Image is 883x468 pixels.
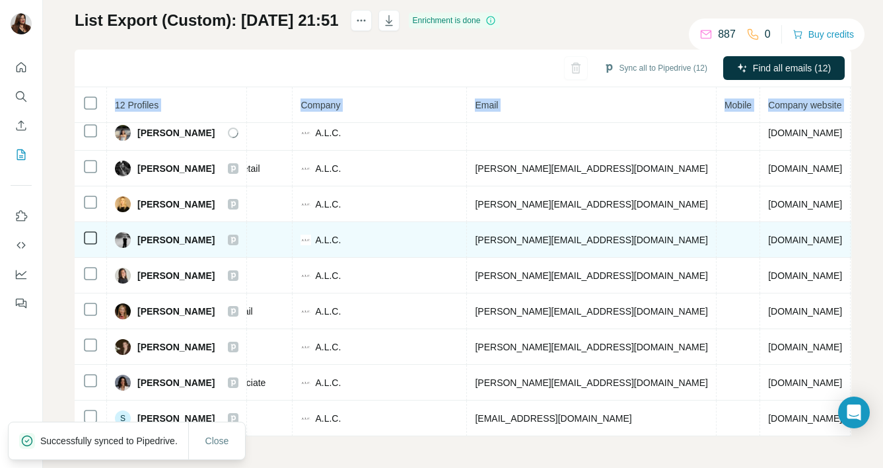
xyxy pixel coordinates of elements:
span: [PERSON_NAME] [137,233,215,247]
span: Company [300,100,340,110]
div: S [115,410,131,426]
span: [PERSON_NAME][EMAIL_ADDRESS][DOMAIN_NAME] [475,270,707,281]
button: Search [11,85,32,108]
div: Open Intercom Messenger [838,397,870,428]
p: 887 [718,26,736,42]
span: A.L.C. [315,198,341,211]
p: 0 [765,26,771,42]
img: company-logo [300,413,311,424]
button: Dashboard [11,262,32,286]
button: Feedback [11,292,32,315]
img: Avatar [115,339,131,355]
button: Sync all to Pipedrive (12) [594,58,717,78]
span: A.L.C. [315,340,341,354]
span: A.L.C. [315,162,341,175]
span: [PERSON_NAME][EMAIL_ADDRESS][DOMAIN_NAME] [475,235,707,245]
img: company-logo [300,270,311,281]
span: [DOMAIN_NAME] [768,306,842,317]
img: Avatar [115,125,131,141]
span: [PERSON_NAME][EMAIL_ADDRESS][DOMAIN_NAME] [475,306,707,317]
span: Find all emails (12) [753,61,831,75]
span: [DOMAIN_NAME] [768,163,842,174]
span: Email [475,100,498,110]
img: company-logo [300,306,311,317]
span: 12 Profiles [115,100,159,110]
button: Quick start [11,56,32,79]
span: [PERSON_NAME][EMAIL_ADDRESS][DOMAIN_NAME] [475,377,707,388]
button: Close [196,429,238,453]
span: [DOMAIN_NAME] [768,270,842,281]
span: [PERSON_NAME] [137,340,215,354]
span: [PERSON_NAME] [137,162,215,175]
span: [PERSON_NAME] [137,376,215,389]
span: [PERSON_NAME] [137,305,215,318]
span: [PERSON_NAME] [137,269,215,282]
button: Buy credits [793,25,854,44]
span: [PERSON_NAME] [137,198,215,211]
span: [PERSON_NAME][EMAIL_ADDRESS][DOMAIN_NAME] [475,342,707,352]
span: A.L.C. [315,412,341,425]
img: Avatar [115,196,131,212]
img: Avatar [115,232,131,248]
img: company-logo [300,163,311,174]
span: A.L.C. [315,269,341,282]
span: A.L.C. [315,376,341,389]
span: [DOMAIN_NAME] [768,413,842,424]
img: Avatar [115,268,131,284]
span: Company website [768,100,841,110]
span: Mobile [724,100,752,110]
p: Successfully synced to Pipedrive. [40,434,188,448]
button: Use Surfe API [11,233,32,257]
span: [PERSON_NAME][EMAIL_ADDRESS][DOMAIN_NAME] [475,199,707,210]
img: company-logo [300,199,311,210]
span: [EMAIL_ADDRESS][DOMAIN_NAME] [475,413,631,424]
button: actions [351,10,372,31]
span: [DOMAIN_NAME] [768,128,842,138]
img: company-logo [300,128,311,138]
div: Enrichment is done [409,13,501,28]
img: Avatar [115,303,131,319]
button: Use Surfe on LinkedIn [11,204,32,228]
span: [DOMAIN_NAME] [768,199,842,210]
img: company-logo [300,235,311,245]
img: Avatar [11,13,32,34]
button: My lists [11,143,32,167]
h1: List Export (Custom): [DATE] 21:51 [75,10,339,31]
span: [DOMAIN_NAME] [768,377,842,388]
img: company-logo [300,377,311,388]
span: [DOMAIN_NAME] [768,235,842,245]
button: Find all emails (12) [723,56,845,80]
span: A.L.C. [315,233,341,247]
button: Enrich CSV [11,114,32,137]
img: company-logo [300,342,311,352]
span: [PERSON_NAME] [137,126,215,139]
span: Close [205,434,229,448]
img: Avatar [115,375,131,391]
span: A.L.C. [315,305,341,318]
img: Avatar [115,161,131,176]
span: [PERSON_NAME][EMAIL_ADDRESS][DOMAIN_NAME] [475,163,707,174]
span: A.L.C. [315,126,341,139]
span: [PERSON_NAME] [137,412,215,425]
span: [DOMAIN_NAME] [768,342,842,352]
